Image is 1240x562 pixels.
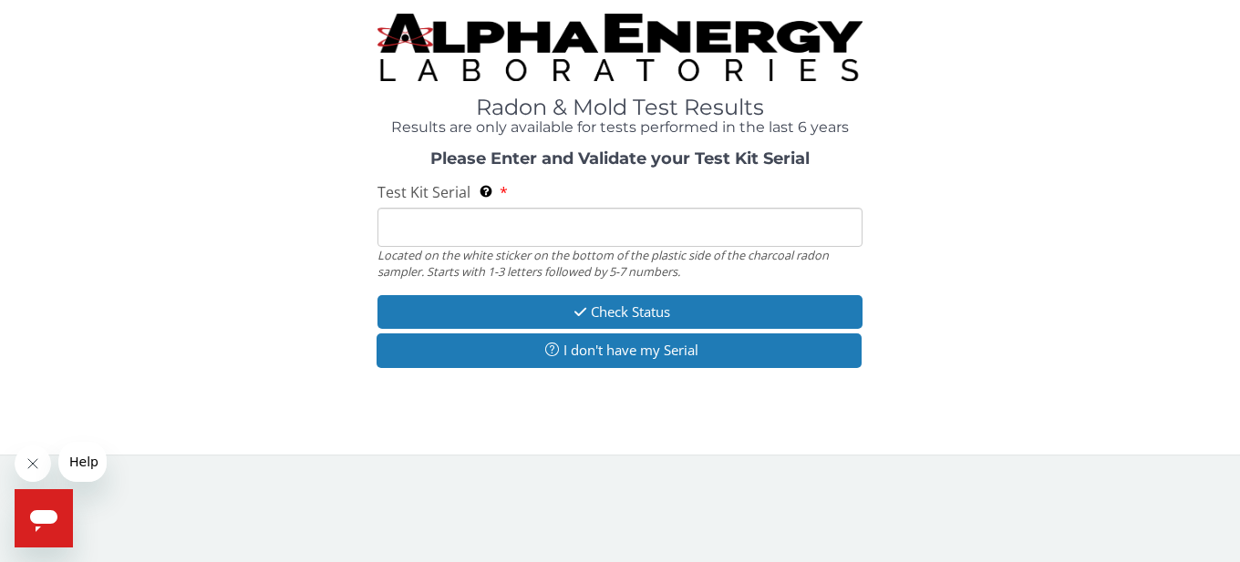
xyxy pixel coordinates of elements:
h1: Radon & Mold Test Results [377,96,863,119]
span: Test Kit Serial [377,182,470,202]
button: Check Status [377,295,863,329]
iframe: Button to launch messaging window [15,489,73,547]
strong: Please Enter and Validate your Test Kit Serial [430,148,810,169]
div: Located on the white sticker on the bottom of the plastic side of the charcoal radon sampler. Sta... [377,247,863,281]
img: TightCrop.jpg [377,14,863,81]
iframe: Message from company [58,442,107,482]
h4: Results are only available for tests performed in the last 6 years [377,119,863,136]
iframe: Close message [15,445,51,482]
button: I don't have my Serial [377,333,862,367]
